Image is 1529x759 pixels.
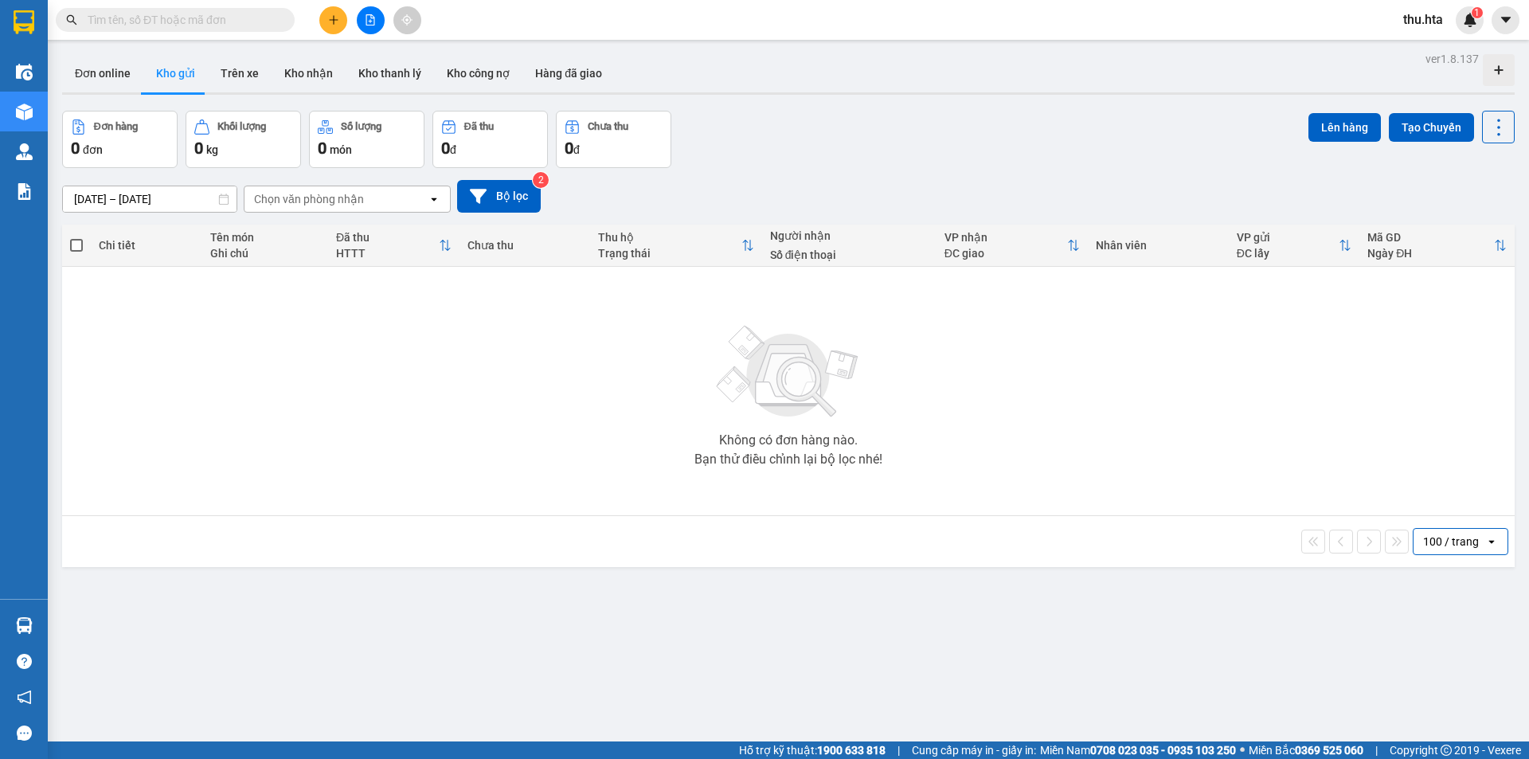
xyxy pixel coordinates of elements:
[533,172,549,188] sup: 2
[590,225,761,267] th: Toggle SortBy
[467,239,583,252] div: Chưa thu
[1237,231,1339,244] div: VP gửi
[1359,225,1514,267] th: Toggle SortBy
[186,111,301,168] button: Khối lượng0kg
[346,54,434,92] button: Kho thanh lý
[143,54,208,92] button: Kho gửi
[1237,247,1339,260] div: ĐC lấy
[336,247,439,260] div: HTTT
[210,247,320,260] div: Ghi chú
[598,231,741,244] div: Thu hộ
[937,225,1088,267] th: Toggle SortBy
[328,14,339,25] span: plus
[318,139,327,158] span: 0
[434,54,522,92] button: Kho công nợ
[573,143,580,156] span: đ
[63,186,237,212] input: Select a date range.
[393,6,421,34] button: aim
[1295,744,1363,757] strong: 0369 525 060
[1040,741,1236,759] span: Miền Nam
[217,121,266,132] div: Khối lượng
[272,54,346,92] button: Kho nhận
[1463,13,1477,27] img: icon-new-feature
[944,247,1067,260] div: ĐC giao
[1375,741,1378,759] span: |
[66,14,77,25] span: search
[1367,247,1493,260] div: Ngày ĐH
[719,434,858,447] div: Không có đơn hàng nào.
[694,453,882,466] div: Bạn thử điều chỉnh lại bộ lọc nhé!
[432,111,548,168] button: Đã thu0đ
[1249,741,1363,759] span: Miền Bắc
[99,239,194,252] div: Chi tiết
[1423,534,1479,550] div: 100 / trang
[208,54,272,92] button: Trên xe
[522,54,615,92] button: Hàng đã giao
[1472,7,1483,18] sup: 1
[62,111,178,168] button: Đơn hàng0đơn
[565,139,573,158] span: 0
[944,231,1067,244] div: VP nhận
[336,231,439,244] div: Đã thu
[1474,7,1480,18] span: 1
[1090,744,1236,757] strong: 0708 023 035 - 0935 103 250
[401,14,413,25] span: aim
[16,183,33,200] img: solution-icon
[1390,10,1456,29] span: thu.hta
[464,121,494,132] div: Đã thu
[16,64,33,80] img: warehouse-icon
[17,654,32,669] span: question-circle
[17,690,32,705] span: notification
[330,143,352,156] span: món
[16,143,33,160] img: warehouse-icon
[1483,54,1515,86] div: Tạo kho hàng mới
[1367,231,1493,244] div: Mã GD
[817,744,886,757] strong: 1900 633 818
[441,139,450,158] span: 0
[770,229,929,242] div: Người nhận
[1441,745,1452,756] span: copyright
[1389,113,1474,142] button: Tạo Chuyến
[71,139,80,158] span: 0
[16,104,33,120] img: warehouse-icon
[1240,747,1245,753] span: ⚪️
[1485,535,1498,548] svg: open
[357,6,385,34] button: file-add
[365,14,376,25] span: file-add
[770,248,929,261] div: Số điện thoại
[1499,13,1513,27] span: caret-down
[17,726,32,741] span: message
[1096,239,1221,252] div: Nhân viên
[450,143,456,156] span: đ
[328,225,459,267] th: Toggle SortBy
[1425,50,1479,68] div: ver 1.8.137
[341,121,381,132] div: Số lượng
[254,191,364,207] div: Chọn văn phòng nhận
[83,143,103,156] span: đơn
[1308,113,1381,142] button: Lên hàng
[897,741,900,759] span: |
[1229,225,1360,267] th: Toggle SortBy
[556,111,671,168] button: Chưa thu0đ
[912,741,1036,759] span: Cung cấp máy in - giấy in:
[62,54,143,92] button: Đơn online
[457,180,541,213] button: Bộ lọc
[16,617,33,634] img: warehouse-icon
[588,121,628,132] div: Chưa thu
[598,247,741,260] div: Trạng thái
[319,6,347,34] button: plus
[709,316,868,428] img: svg+xml;base64,PHN2ZyBjbGFzcz0ibGlzdC1wbHVnX19zdmciIHhtbG5zPSJodHRwOi8vd3d3LnczLm9yZy8yMDAwL3N2Zy...
[210,231,320,244] div: Tên món
[739,741,886,759] span: Hỗ trợ kỹ thuật:
[206,143,218,156] span: kg
[428,193,440,205] svg: open
[309,111,424,168] button: Số lượng0món
[1492,6,1519,34] button: caret-down
[194,139,203,158] span: 0
[14,10,34,34] img: logo-vxr
[94,121,138,132] div: Đơn hàng
[88,11,276,29] input: Tìm tên, số ĐT hoặc mã đơn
